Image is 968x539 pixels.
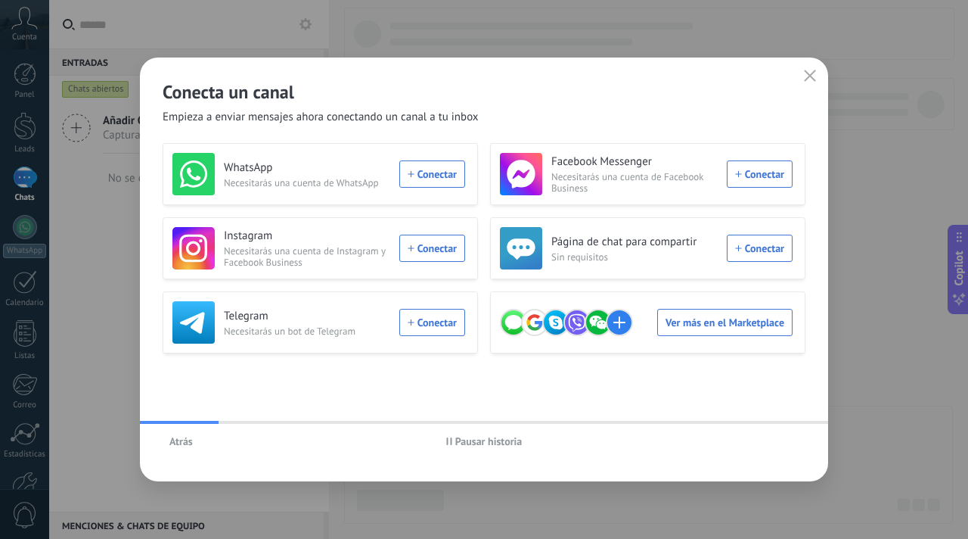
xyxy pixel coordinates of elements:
button: Pausar historia [439,430,529,453]
h3: WhatsApp [224,160,390,176]
span: Necesitarás un bot de Telegram [224,326,390,337]
h3: Telegram [224,309,390,324]
span: Sin requisitos [551,251,718,263]
span: Atrás [169,436,193,447]
h3: Facebook Messenger [551,154,718,170]
h3: Página de chat para compartir [551,235,718,250]
span: Pausar historia [455,436,523,447]
h2: Conecta un canal [163,80,805,104]
span: Necesitarás una cuenta de Facebook Business [551,171,718,194]
span: Necesitarás una cuenta de Instagram y Facebook Business [224,245,390,268]
span: Necesitarás una cuenta de WhatsApp [224,177,390,188]
span: Empieza a enviar mensajes ahora conectando un canal a tu inbox [163,110,479,125]
button: Atrás [163,430,200,453]
h3: Instagram [224,229,390,244]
